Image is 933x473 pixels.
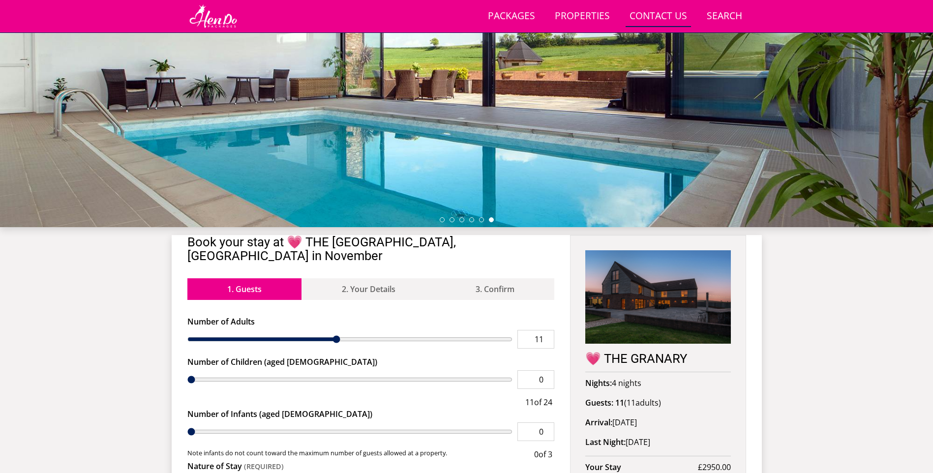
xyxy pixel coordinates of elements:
[187,460,555,472] label: Nature of Stay
[615,397,661,408] span: ( )
[187,4,239,29] img: Hen Do Packages
[585,416,730,428] p: [DATE]
[551,5,614,28] a: Properties
[585,417,612,428] strong: Arrival:
[435,278,554,300] a: 3. Confirm
[585,436,730,448] p: [DATE]
[525,397,534,408] span: 11
[627,397,635,408] span: 11
[585,437,626,447] strong: Last Night:
[187,278,302,300] a: 1. Guests
[585,461,697,473] strong: Your Stay
[534,449,539,460] span: 0
[585,397,613,408] strong: Guests:
[187,448,533,460] small: Note infants do not count toward the maximum number of guests allowed at a property.
[655,397,659,408] span: s
[585,250,730,344] img: An image of '💗 THE GRANARY'
[627,397,659,408] span: adult
[532,448,554,460] div: of 3
[523,396,554,408] div: of 24
[301,278,435,300] a: 2. Your Details
[698,461,731,473] span: £
[187,408,555,420] label: Number of Infants (aged [DEMOGRAPHIC_DATA])
[585,378,612,388] strong: Nights:
[702,462,731,473] span: 2950.00
[187,356,555,368] label: Number of Children (aged [DEMOGRAPHIC_DATA])
[626,5,691,28] a: Contact Us
[484,5,539,28] a: Packages
[187,235,555,263] h2: Book your stay at 💗 THE [GEOGRAPHIC_DATA], [GEOGRAPHIC_DATA] in November
[585,352,730,365] h2: 💗 THE GRANARY
[585,377,730,389] p: 4 nights
[187,316,555,327] label: Number of Adults
[703,5,746,28] a: Search
[615,397,624,408] strong: 11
